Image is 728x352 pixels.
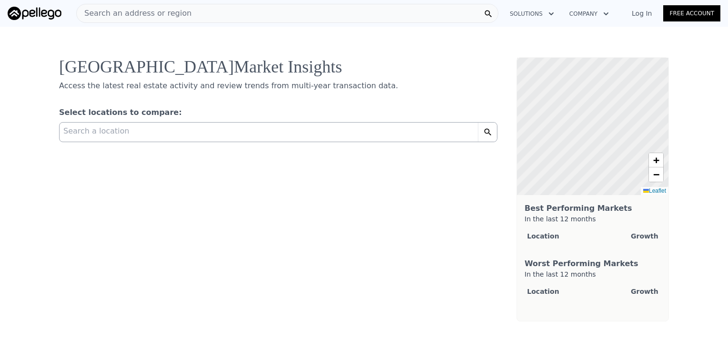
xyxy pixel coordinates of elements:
[620,9,663,18] a: Log In
[663,5,720,21] a: Free Account
[525,214,661,229] div: In the last 12 months
[59,107,497,122] div: Select locations to compare:
[649,167,663,182] a: Zoom out
[649,153,663,167] a: Zoom in
[59,57,497,76] div: [GEOGRAPHIC_DATA] Market Insights
[562,5,617,22] button: Company
[8,7,61,20] img: Pellego
[525,203,661,214] div: Best Performing Markets
[643,187,666,194] a: Leaflet
[525,269,661,285] div: In the last 12 months
[77,8,192,19] span: Search an address or region
[502,5,562,22] button: Solutions
[526,229,597,243] th: Location
[597,229,658,243] th: Growth
[59,80,497,92] div: Access the latest real estate activity and review trends from multi-year transaction data.
[526,285,597,298] th: Location
[653,168,659,180] span: −
[653,154,659,166] span: +
[597,285,658,298] th: Growth
[525,258,661,269] div: Worst Performing Markets
[63,125,129,137] span: Search a location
